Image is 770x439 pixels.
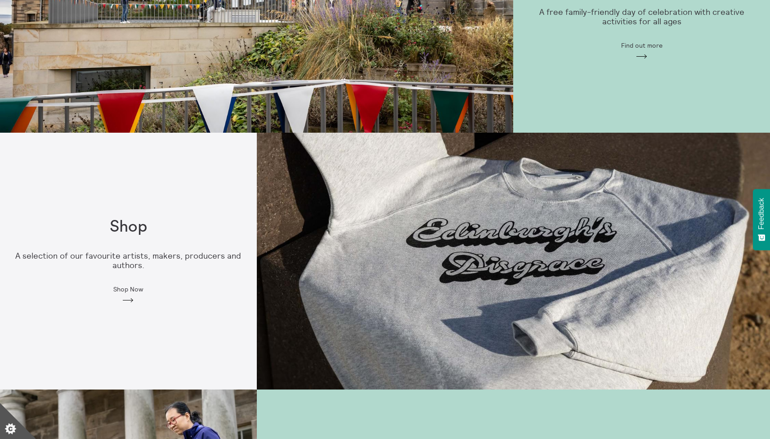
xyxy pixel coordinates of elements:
[621,42,663,49] span: Find out more
[113,286,143,293] span: Shop Now
[257,133,770,390] img: Edinburgh s disgrace sweatshirt 1
[14,251,242,270] p: A selection of our favourite artists, makers, producers and authors.
[757,198,766,229] span: Feedback
[110,218,147,236] h1: Shop
[528,8,756,26] p: A free family-friendly day of celebration with creative activities for all ages
[753,189,770,250] button: Feedback - Show survey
